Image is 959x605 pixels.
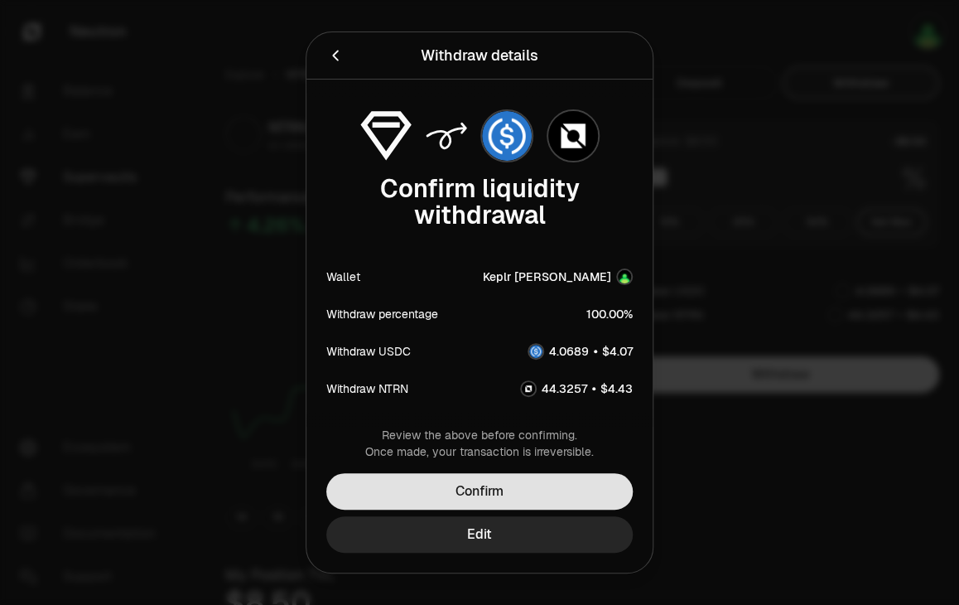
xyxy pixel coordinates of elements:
[548,111,598,161] img: NTRN Logo
[326,427,633,460] div: Review the above before confirming. Once made, your transaction is irreversible.
[616,269,633,285] img: Account Image
[482,111,532,161] img: USDC Logo
[483,269,633,285] button: Keplr [PERSON_NAME]
[326,343,411,360] div: Withdraw USDC
[326,516,633,553] button: Edit
[522,382,535,395] img: NTRN Logo
[326,473,633,510] button: Confirm
[326,269,360,285] div: Wallet
[421,44,538,67] div: Withdraw details
[483,269,611,285] div: Keplr [PERSON_NAME]
[326,44,345,67] button: Back
[326,176,633,229] div: Confirm liquidity withdrawal
[326,380,408,397] div: Withdraw NTRN
[326,306,438,322] div: Withdraw percentage
[529,345,542,358] img: USDC Logo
